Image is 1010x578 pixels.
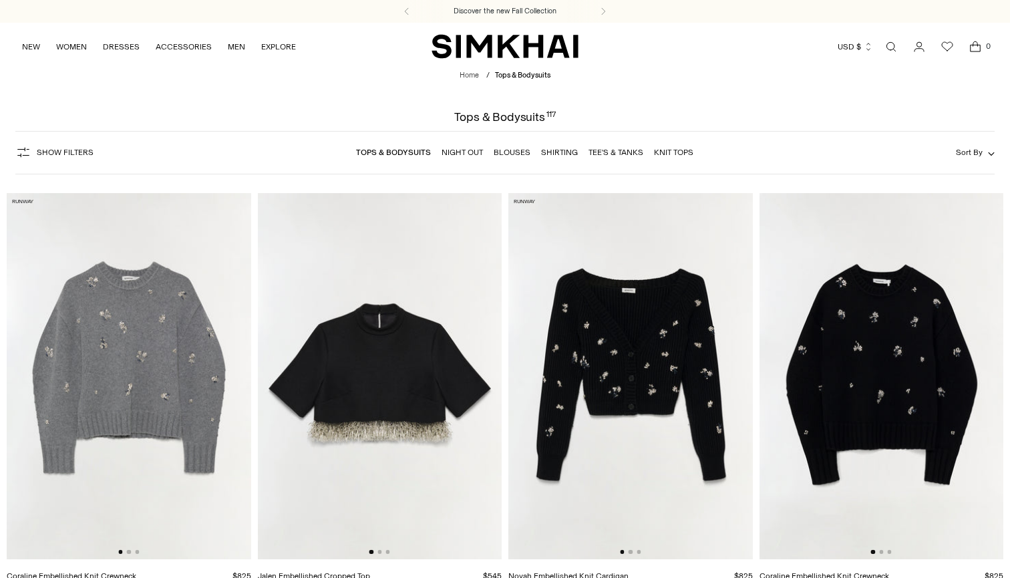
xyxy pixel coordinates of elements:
[460,71,479,80] a: Home
[258,193,502,559] img: Jalen Embellished Cropped Top
[56,32,87,61] a: WOMEN
[879,550,883,554] button: Go to slide 2
[37,148,94,157] span: Show Filters
[369,550,373,554] button: Go to slide 1
[887,550,891,554] button: Go to slide 3
[956,145,995,160] button: Sort By
[508,193,753,559] img: Novah Embellished Knit Cardigan
[356,148,431,157] a: Tops & Bodysuits
[22,32,40,61] a: NEW
[356,138,693,166] nav: Linked collections
[385,550,389,554] button: Go to slide 3
[135,550,139,554] button: Go to slide 3
[103,32,140,61] a: DRESSES
[838,32,873,61] button: USD $
[156,32,212,61] a: ACCESSORIES
[228,32,245,61] a: MEN
[127,550,131,554] button: Go to slide 2
[460,70,550,82] nav: breadcrumbs
[7,193,251,559] img: Coraline Embellished Knit Crewneck
[432,33,578,59] a: SIMKHAI
[871,550,875,554] button: Go to slide 1
[15,142,94,163] button: Show Filters
[377,550,381,554] button: Go to slide 2
[637,550,641,554] button: Go to slide 3
[546,111,556,123] div: 117
[118,550,122,554] button: Go to slide 1
[588,148,643,157] a: Tee's & Tanks
[956,148,983,157] span: Sort By
[906,33,933,60] a: Go to the account page
[486,70,490,82] div: /
[442,148,483,157] a: Night Out
[495,71,550,80] span: Tops & Bodysuits
[934,33,961,60] a: Wishlist
[620,550,624,554] button: Go to slide 1
[454,6,556,17] a: Discover the new Fall Collection
[982,40,994,52] span: 0
[878,33,904,60] a: Open search modal
[494,148,530,157] a: Blouses
[541,148,578,157] a: Shirting
[629,550,633,554] button: Go to slide 2
[654,148,693,157] a: Knit Tops
[261,32,296,61] a: EXPLORE
[760,193,1004,559] img: Coraline Embellished Knit Crewneck
[962,33,989,60] a: Open cart modal
[454,111,555,123] h1: Tops & Bodysuits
